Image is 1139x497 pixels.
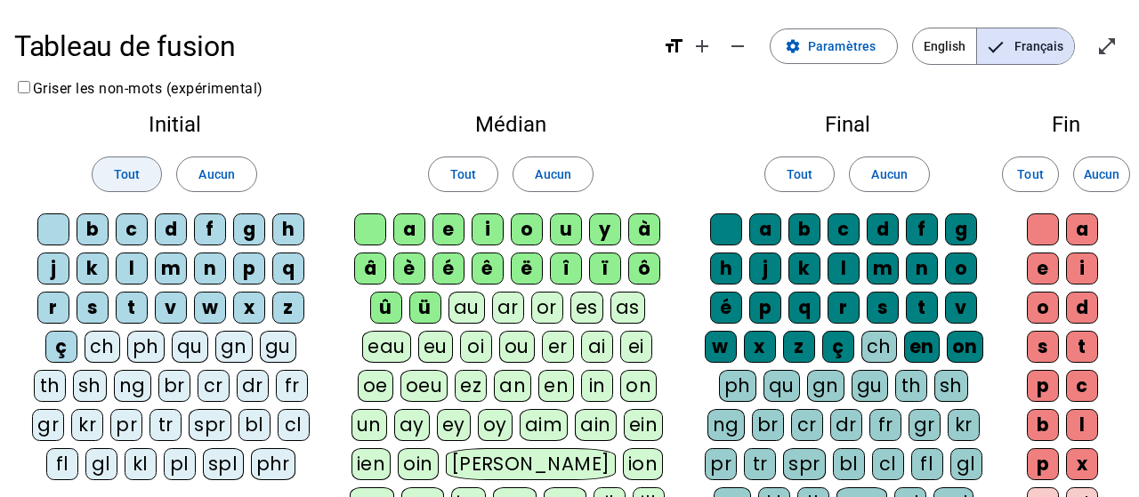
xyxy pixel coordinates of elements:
div: on [947,331,983,363]
span: Tout [787,164,812,185]
div: e [432,213,464,245]
button: Aucun [849,156,929,192]
div: g [233,213,265,245]
div: m [155,253,187,285]
div: s [1027,331,1059,363]
div: ai [581,331,613,363]
div: aim [520,409,569,441]
div: on [620,370,657,402]
div: e [1027,253,1059,285]
div: n [906,253,938,285]
div: oeu [400,370,448,402]
div: ch [861,331,897,363]
span: Tout [114,164,140,185]
div: ng [114,370,151,402]
div: sh [934,370,968,402]
div: fr [869,409,901,441]
div: n [194,253,226,285]
div: ü [409,292,441,324]
div: f [906,213,938,245]
div: spr [783,448,826,480]
div: th [34,370,66,402]
div: è [393,253,425,285]
div: oi [460,331,492,363]
div: an [494,370,531,402]
div: as [610,292,645,324]
div: c [1066,370,1098,402]
div: au [448,292,485,324]
div: z [272,292,304,324]
div: tr [149,409,182,441]
span: Aucun [871,164,907,185]
div: oin [398,448,439,480]
h2: Final [701,114,993,135]
div: pl [164,448,196,480]
div: é [710,292,742,324]
div: l [116,253,148,285]
span: Aucun [198,164,234,185]
div: f [194,213,226,245]
div: in [581,370,613,402]
span: Français [977,28,1074,64]
div: ê [472,253,504,285]
div: oy [478,409,513,441]
div: th [895,370,927,402]
div: dr [237,370,269,402]
div: es [570,292,603,324]
div: p [1027,370,1059,402]
div: j [749,253,781,285]
div: bl [833,448,865,480]
div: w [705,331,737,363]
div: ez [455,370,487,402]
div: v [945,292,977,324]
div: en [904,331,940,363]
div: ain [575,409,617,441]
div: x [744,331,776,363]
div: un [351,409,387,441]
div: p [1027,448,1059,480]
div: w [194,292,226,324]
div: q [788,292,820,324]
div: r [37,292,69,324]
div: qu [763,370,800,402]
div: ng [707,409,745,441]
label: Griser les non-mots (expérimental) [14,80,263,97]
h1: Tableau de fusion [14,18,649,75]
div: k [788,253,820,285]
div: i [472,213,504,245]
div: y [589,213,621,245]
div: t [906,292,938,324]
div: j [37,253,69,285]
h2: Médian [349,114,673,135]
div: u [550,213,582,245]
div: h [710,253,742,285]
mat-icon: open_in_full [1096,36,1118,57]
button: Entrer en plein écran [1089,28,1125,64]
button: Aucun [176,156,256,192]
div: gr [32,409,64,441]
div: gu [852,370,888,402]
div: tr [744,448,776,480]
div: pr [705,448,737,480]
div: à [628,213,660,245]
div: v [155,292,187,324]
button: Tout [92,156,162,192]
div: gr [909,409,941,441]
div: dr [830,409,862,441]
div: ë [511,253,543,285]
div: fl [911,448,943,480]
mat-icon: remove [727,36,748,57]
div: a [393,213,425,245]
div: é [432,253,464,285]
button: Aucun [513,156,593,192]
div: fr [276,370,308,402]
div: ô [628,253,660,285]
div: ç [822,331,854,363]
div: ien [351,448,392,480]
div: ph [719,370,756,402]
span: Tout [450,164,476,185]
div: o [945,253,977,285]
div: br [752,409,784,441]
div: d [867,213,899,245]
div: g [945,213,977,245]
